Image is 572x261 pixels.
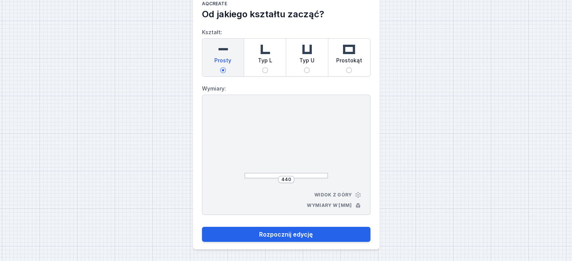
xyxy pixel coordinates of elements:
[202,1,370,8] h1: AQcreate
[220,67,226,73] input: Prosty
[202,8,370,20] h2: Od jakiego kształtu zacząć?
[202,227,370,242] button: Rozpocznij edycję
[214,57,231,67] span: Prosty
[336,57,362,67] span: Prostokąt
[202,83,370,95] label: Wymiary:
[299,57,314,67] span: Typ U
[341,42,357,57] img: rectangle.svg
[299,42,314,57] img: u-shaped.svg
[258,42,273,57] img: l-shaped.svg
[280,177,292,183] input: Wymiar [mm]
[202,26,370,77] label: Kształt:
[346,67,352,73] input: Prostokąt
[215,42,231,57] img: straight.svg
[258,57,272,67] span: Typ L
[262,67,268,73] input: Typ L
[304,67,310,73] input: Typ U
